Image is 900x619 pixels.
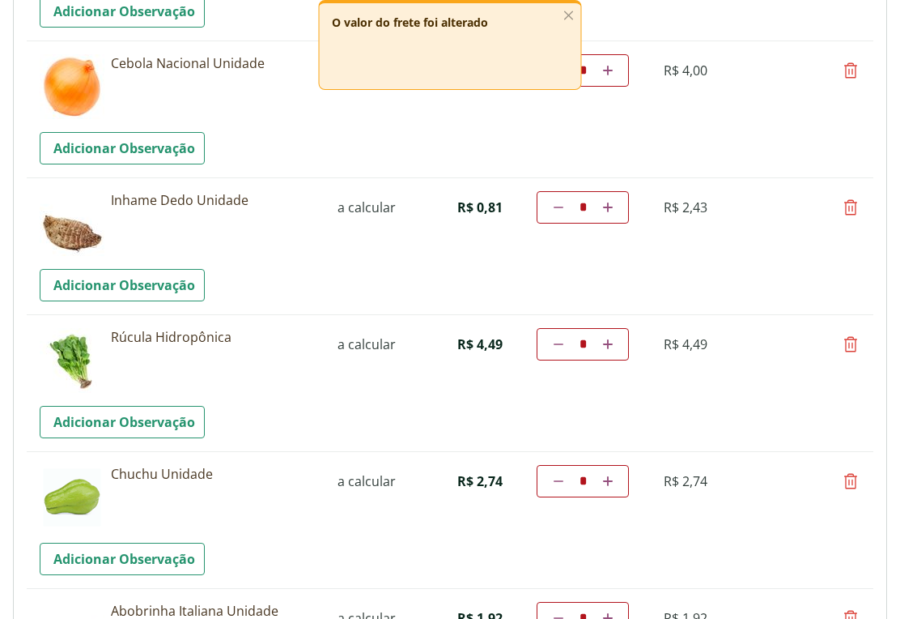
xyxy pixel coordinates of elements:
[111,465,316,483] a: Chuchu Unidade
[457,472,503,490] span: R$ 2,74
[664,62,707,79] span: R$ 4,00
[337,199,396,216] span: a calcular
[40,465,104,530] img: Chuchu Unidade
[111,54,316,72] a: Cebola Nacional Unidade
[337,472,396,490] span: a calcular
[40,191,104,256] img: Inhame Dedo Unidade
[457,335,503,353] span: R$ 4,49
[111,328,316,346] a: Rúcula Hidropônica
[664,335,707,353] span: R$ 4,49
[40,54,104,119] img: Cebola Nacional Unidade
[664,199,707,216] span: R$ 2,43
[337,335,396,353] span: a calcular
[40,406,205,438] a: Adicionar Observação
[40,132,205,164] a: Adicionar Observação
[332,15,488,30] span: O valor do frete foi alterado
[664,472,707,490] span: R$ 2,74
[111,191,316,209] a: Inhame Dedo Unidade
[40,543,205,575] a: Adicionar Observação
[40,328,104,393] img: Rúcula Hidropônica
[40,269,205,301] a: Adicionar Observação
[457,199,503,216] span: R$ 0,81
